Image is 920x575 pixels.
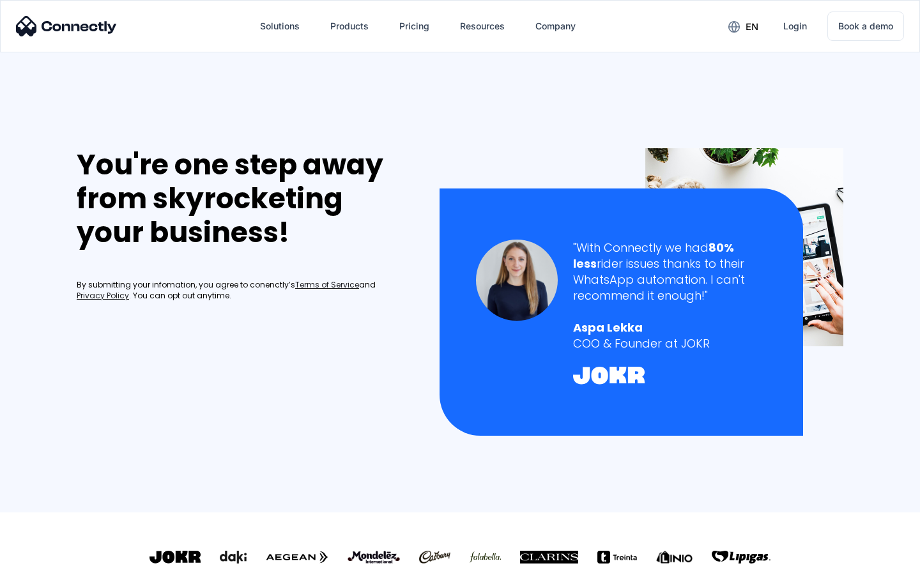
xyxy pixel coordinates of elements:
a: Login [773,11,817,42]
div: en [746,18,758,36]
a: Privacy Policy [77,291,129,302]
img: Connectly Logo [16,16,117,36]
div: "With Connectly we had rider issues thanks to their WhatsApp automation. I can't recommend it eno... [573,240,767,304]
ul: Language list [26,553,77,571]
div: You're one step away from skyrocketing your business! [77,148,413,249]
aside: Language selected: English [13,553,77,571]
div: Solutions [260,17,300,35]
div: Pricing [399,17,429,35]
a: Terms of Service [295,280,359,291]
div: COO & Founder at JOKR [573,335,767,351]
div: Resources [460,17,505,35]
div: By submitting your infomation, you agree to conenctly’s and . You can opt out anytime. [77,280,413,302]
div: Products [330,17,369,35]
div: Company [535,17,576,35]
strong: 80% less [573,240,734,272]
a: Book a demo [827,11,904,41]
strong: Aspa Lekka [573,319,643,335]
a: Pricing [389,11,440,42]
div: Login [783,17,807,35]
